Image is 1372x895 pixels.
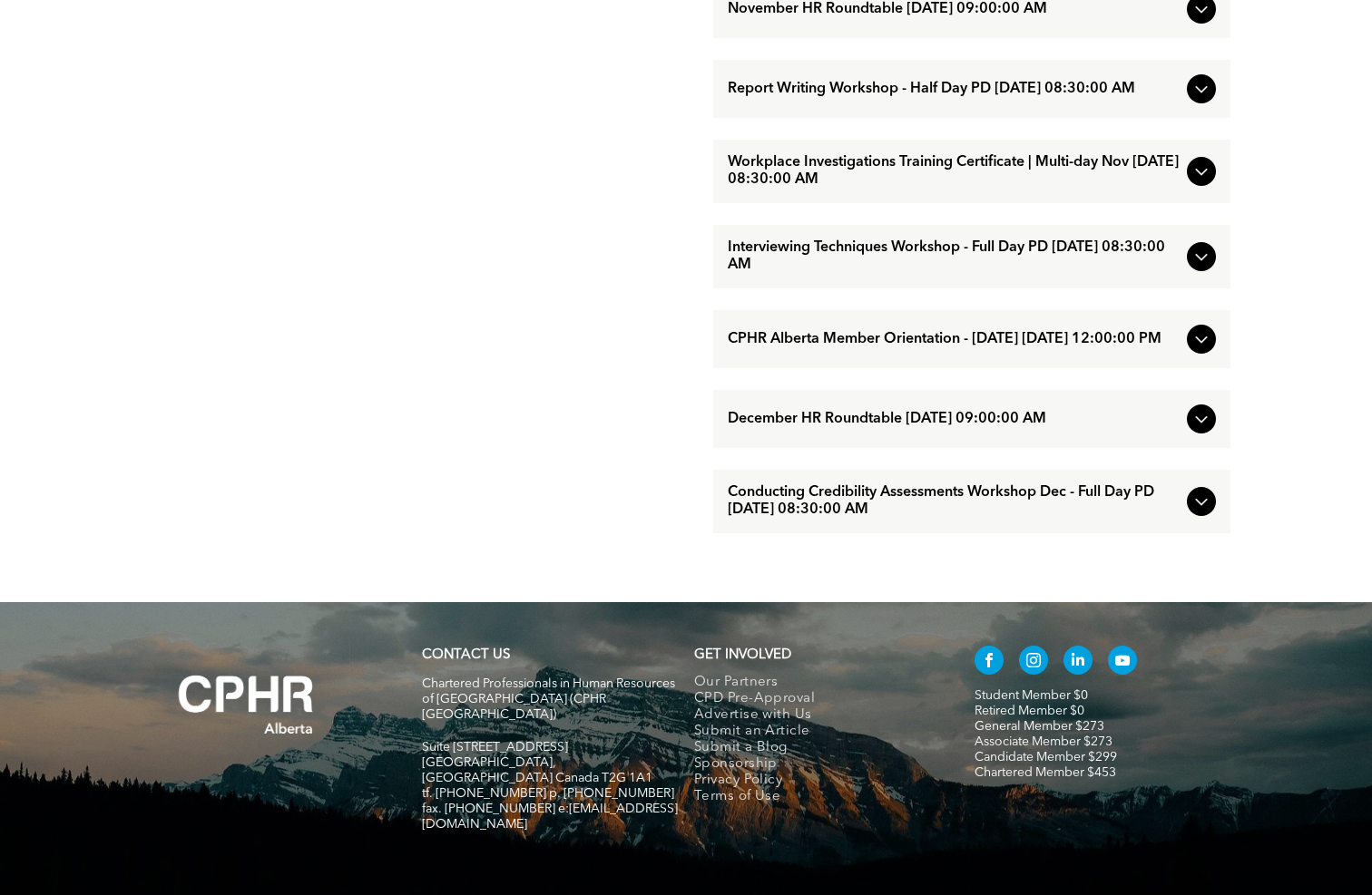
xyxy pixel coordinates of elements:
a: Associate Member $273 [975,735,1112,748]
a: linkedin [1063,646,1093,679]
span: fax. [PHONE_NUMBER] e:[EMAIL_ADDRESS][DOMAIN_NAME] [422,803,678,831]
a: Candidate Member $299 [975,751,1117,764]
a: Retired Member $0 [975,705,1084,717]
a: Terms of Use [694,789,936,805]
a: CONTACT US [422,648,510,662]
a: General Member $273 [975,720,1104,733]
a: Chartered Member $453 [975,766,1116,779]
a: facebook [975,646,1004,679]
a: Advertise with Us [694,707,936,724]
a: instagram [1019,646,1048,679]
span: Suite [STREET_ADDRESS] [422,741,568,754]
span: Interviewing Techniques Workshop - Full Day PD [DATE] 08:30:00 AM [728,239,1180,274]
a: Submit a Blog [694,740,936,756]
a: CPD Pre-Approval [694,691,936,707]
span: CPHR Alberta Member Orientation - [DATE] [DATE] 12:00:00 PM [728,331,1180,348]
a: youtube [1108,646,1137,679]
a: Submit an Article [694,724,936,740]
a: Student Member $0 [975,689,1088,702]
span: December HR Roundtable [DATE] 09:00:00 AM [728,411,1180,428]
span: GET INVOLVED [694,648,791,662]
span: tf. [PHONE_NUMBER] p. [PHONE_NUMBER] [422,787,674,800]
span: [GEOGRAPHIC_DATA], [GEOGRAPHIC_DATA] Canada T2G 1A1 [422,756,652,784]
span: November HR Roundtable [DATE] 09:00:00 AM [728,1,1180,18]
span: Report Writing Workshop - Half Day PD [DATE] 08:30:00 AM [728,81,1180,98]
span: Workplace Investigations Training Certificate | Multi-day Nov [DATE] 08:30:00 AM [728,154,1180,189]
span: Chartered Professionals in Human Resources of [GEOGRAPHIC_DATA] (CPHR [GEOGRAPHIC_DATA]) [422,677,675,721]
a: Sponsorship [694,756,936,773]
img: A white background with a few lines on it [142,638,350,771]
a: Privacy Policy [694,773,936,789]
a: Our Partners [694,675,936,691]
span: Conducting Credibility Assessments Workshop Dec - Full Day PD [DATE] 08:30:00 AM [728,484,1180,519]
